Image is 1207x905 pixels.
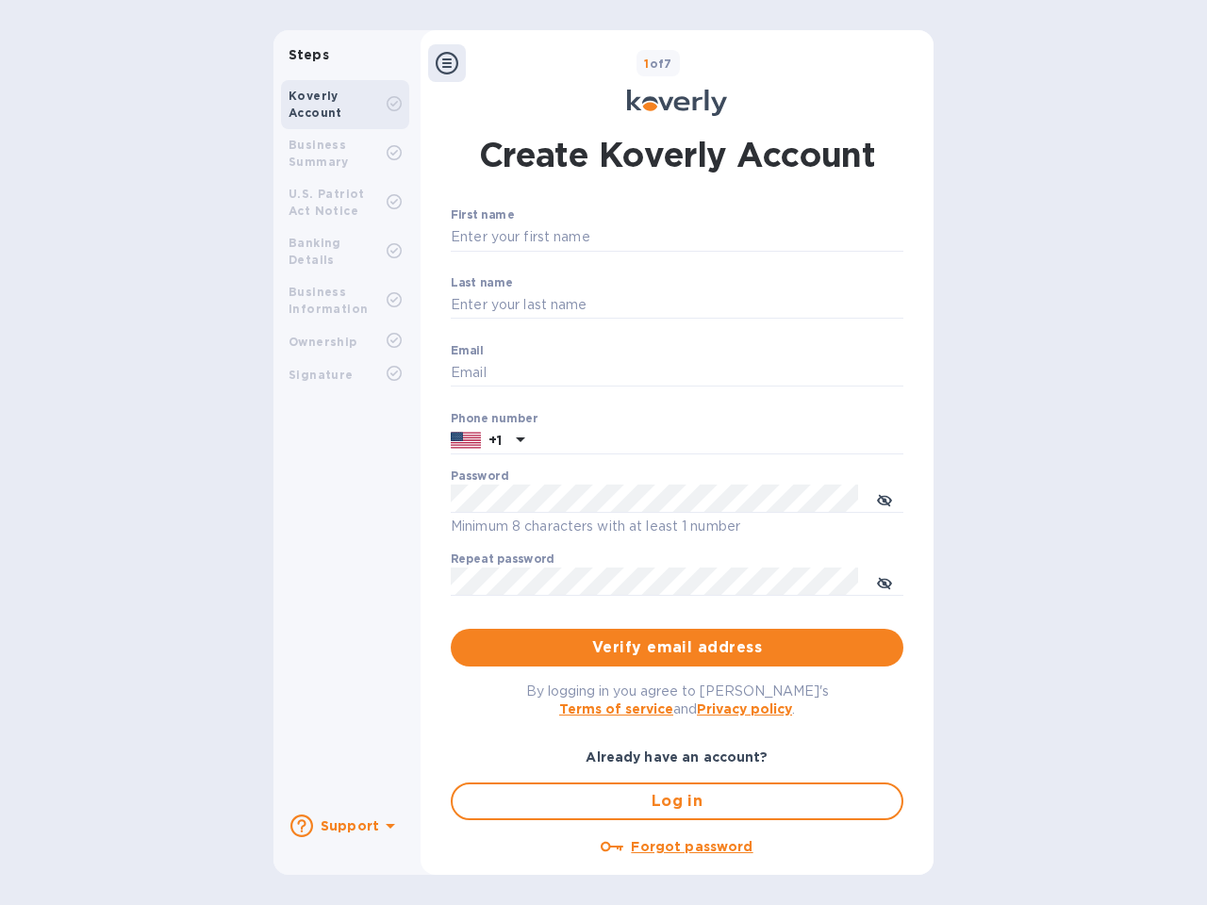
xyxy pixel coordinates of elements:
[451,277,513,288] label: Last name
[451,554,554,566] label: Repeat password
[451,359,903,387] input: Email
[697,701,792,716] a: Privacy policy
[479,131,876,178] h1: Create Koverly Account
[468,790,886,813] span: Log in
[644,57,649,71] span: 1
[451,782,903,820] button: Log in
[289,138,349,169] b: Business Summary
[866,563,903,601] button: toggle password visibility
[644,57,672,71] b: of 7
[451,413,537,424] label: Phone number
[586,749,768,765] b: Already have an account?
[451,516,903,537] p: Minimum 8 characters with at least 1 number
[289,285,368,316] b: Business Information
[289,236,341,267] b: Banking Details
[451,430,481,451] img: US
[526,683,829,716] span: By logging in you agree to [PERSON_NAME]'s and .
[451,223,903,252] input: Enter your first name
[631,839,752,854] u: Forgot password
[559,701,673,716] a: Terms of service
[451,345,484,356] label: Email
[289,47,329,62] b: Steps
[451,629,903,666] button: Verify email address
[289,368,354,382] b: Signature
[866,480,903,518] button: toggle password visibility
[451,291,903,320] input: Enter your last name
[289,335,357,349] b: Ownership
[321,818,379,833] b: Support
[466,636,888,659] span: Verify email address
[289,89,342,120] b: Koverly Account
[451,210,514,222] label: First name
[451,471,508,483] label: Password
[289,187,365,218] b: U.S. Patriot Act Notice
[488,431,502,450] p: +1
